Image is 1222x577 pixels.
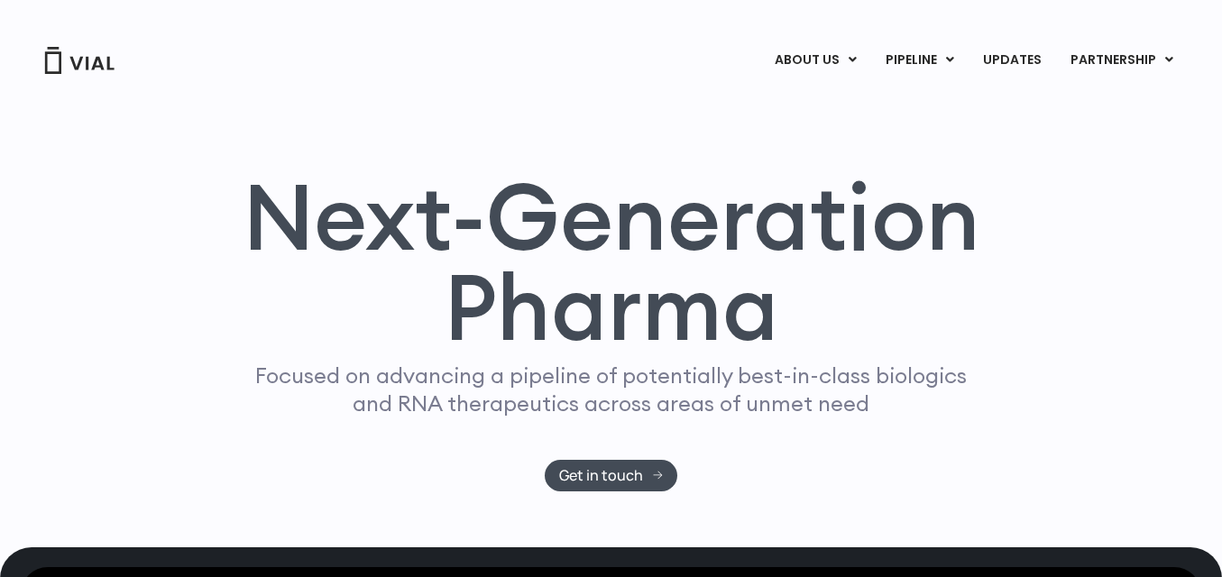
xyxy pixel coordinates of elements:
[559,469,643,482] span: Get in touch
[760,45,870,76] a: ABOUT USMenu Toggle
[1056,45,1188,76] a: PARTNERSHIPMenu Toggle
[969,45,1055,76] a: UPDATES
[871,45,968,76] a: PIPELINEMenu Toggle
[221,171,1002,353] h1: Next-Generation Pharma
[545,460,677,491] a: Get in touch
[43,47,115,74] img: Vial Logo
[248,362,975,417] p: Focused on advancing a pipeline of potentially best-in-class biologics and RNA therapeutics acros...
